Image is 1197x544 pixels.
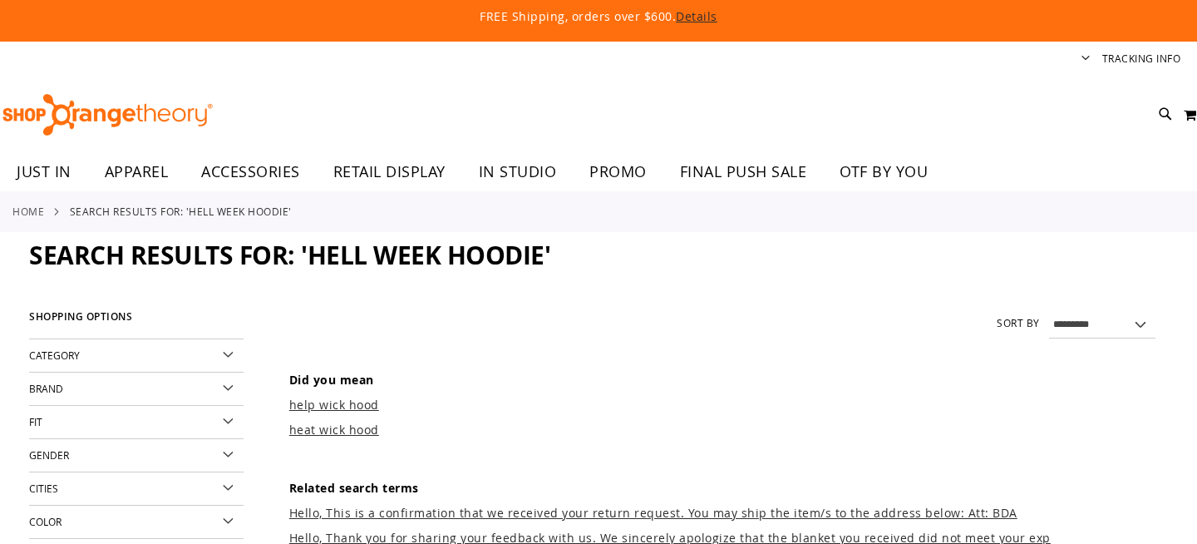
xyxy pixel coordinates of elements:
span: IN STUDIO [479,153,557,190]
span: Cities [29,482,58,495]
div: Fit [29,406,244,439]
label: Sort By [997,316,1040,330]
span: FINAL PUSH SALE [680,153,807,190]
span: Category [29,349,80,362]
span: OTF BY YOU [840,153,928,190]
div: Brand [29,373,244,406]
p: FREE Shipping, orders over $600. [100,8,1097,25]
a: Details [676,8,717,24]
a: APPAREL [88,153,185,191]
a: Home [12,204,44,219]
span: Fit [29,415,42,428]
strong: Shopping Options [29,304,244,339]
div: Category [29,339,244,373]
a: help wick hood [289,397,379,413]
a: OTF BY YOU [823,153,944,191]
a: Tracking Info [1102,52,1181,66]
span: ACCESSORIES [201,153,300,190]
a: Hello, This is a confirmation that we received your return request. You may ship the item/s to th... [289,505,1017,521]
span: APPAREL [105,153,169,190]
strong: Search results for: 'hell week hoodie' [70,204,292,219]
span: Color [29,515,62,528]
div: Cities [29,472,244,506]
div: Color [29,506,244,539]
a: PROMO [573,153,663,191]
a: RETAIL DISPLAY [317,153,462,191]
span: RETAIL DISPLAY [333,153,446,190]
dt: Related search terms [289,480,1168,497]
button: Account menu [1081,52,1090,67]
a: FINAL PUSH SALE [663,153,824,191]
a: IN STUDIO [462,153,574,191]
div: Gender [29,439,244,472]
a: ACCESSORIES [185,153,317,191]
span: Gender [29,448,69,462]
dt: Did you mean [289,372,1168,388]
a: heat wick hood [289,422,379,438]
span: Brand [29,382,63,395]
span: Search results for: 'hell week hoodie' [29,238,550,272]
span: PROMO [589,153,647,190]
span: JUST IN [17,153,71,190]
